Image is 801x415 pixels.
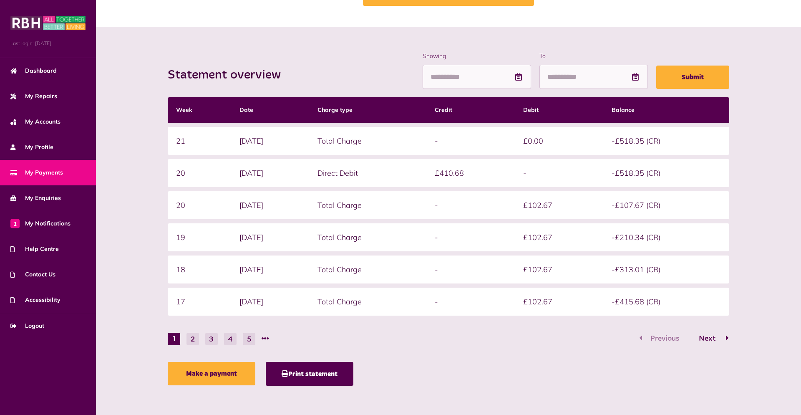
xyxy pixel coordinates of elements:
[243,333,255,345] button: Go to page 5
[10,168,63,177] span: My Payments
[309,97,426,123] th: Charge type
[10,245,59,253] span: Help Centre
[231,288,309,316] td: [DATE]
[426,256,515,283] td: -
[168,223,231,251] td: 19
[426,288,515,316] td: -
[168,362,255,385] a: Make a payment
[186,333,199,345] button: Go to page 2
[309,127,426,155] td: Total Charge
[603,97,730,123] th: Balance
[10,219,71,228] span: My Notifications
[515,256,603,283] td: £102.67
[515,191,603,219] td: £102.67
[231,97,309,123] th: Date
[266,362,353,386] button: Print statement
[539,52,648,61] label: To
[10,66,57,75] span: Dashboard
[515,97,603,123] th: Debit
[10,143,53,152] span: My Profile
[603,191,730,219] td: -£107.67 (CR)
[10,219,20,228] span: 1
[168,97,231,123] th: Week
[426,97,515,123] th: Credit
[309,256,426,283] td: Total Charge
[10,40,86,47] span: Last login: [DATE]
[603,127,730,155] td: -£518.35 (CR)
[10,194,61,202] span: My Enquiries
[426,223,515,251] td: -
[10,270,55,279] span: Contact Us
[426,159,515,187] td: £410.68
[515,223,603,251] td: £102.67
[231,191,309,219] td: [DATE]
[168,68,289,83] h2: Statement overview
[309,159,426,187] td: Direct Debit
[231,127,309,155] td: [DATE]
[603,256,730,283] td: -£313.01 (CR)
[309,288,426,316] td: Total Charge
[309,191,426,219] td: Total Charge
[515,127,603,155] td: £0.00
[426,191,515,219] td: -
[231,159,309,187] td: [DATE]
[515,288,603,316] td: £102.67
[224,333,237,345] button: Go to page 4
[309,223,426,251] td: Total Charge
[205,333,218,345] button: Go to page 3
[603,288,730,316] td: -£415.68 (CR)
[231,223,309,251] td: [DATE]
[168,191,231,219] td: 20
[168,127,231,155] td: 21
[231,256,309,283] td: [DATE]
[168,256,231,283] td: 18
[168,159,231,187] td: 20
[690,333,729,345] button: Go to page 2
[515,159,603,187] td: -
[10,92,57,101] span: My Repairs
[423,52,531,61] label: Showing
[10,296,60,304] span: Accessibility
[10,321,44,330] span: Logout
[603,159,730,187] td: -£518.35 (CR)
[656,66,729,89] button: Submit
[168,288,231,316] td: 17
[10,117,60,126] span: My Accounts
[10,15,86,31] img: MyRBH
[693,335,722,342] span: Next
[426,127,515,155] td: -
[603,223,730,251] td: -£210.34 (CR)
